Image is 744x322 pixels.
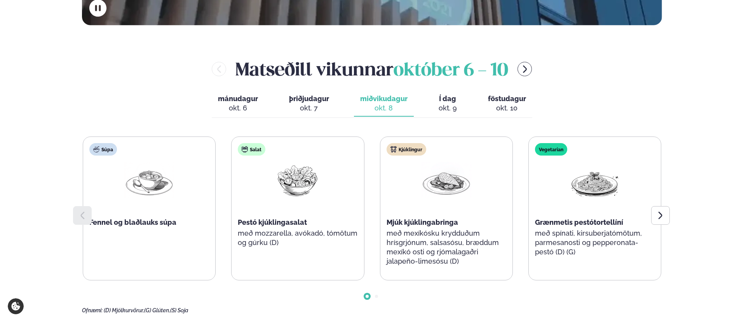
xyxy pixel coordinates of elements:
[360,94,408,103] span: miðvikudagur
[422,162,471,198] img: Chicken-breast.png
[387,143,426,156] div: Kjúklingur
[354,91,414,117] button: miðvikudagur okt. 8
[89,218,176,226] span: Fennel og blaðlauks súpa
[488,94,526,103] span: föstudagur
[535,229,655,257] p: með spínati, kirsuberjatómötum, parmesanosti og pepperonata-pestó (D) (G)
[89,143,117,156] div: Súpa
[488,103,526,113] div: okt. 10
[93,146,99,152] img: soup.svg
[360,103,408,113] div: okt. 8
[394,62,508,79] span: október 6 - 10
[238,143,265,156] div: Salat
[375,295,378,298] span: Go to slide 2
[218,103,258,113] div: okt. 6
[366,295,369,298] span: Go to slide 1
[535,218,623,226] span: Grænmetis pestótortellíní
[238,229,357,247] p: með mozzarella, avókadó, tómötum og gúrku (D)
[242,146,248,152] img: salad.svg
[439,94,457,103] span: Í dag
[144,307,170,313] span: (G) Glúten,
[212,62,226,76] button: menu-btn-left
[235,56,508,82] h2: Matseðill vikunnar
[390,146,397,152] img: chicken.svg
[387,229,506,266] p: með mexíkósku krydduðum hrísgrjónum, salsasósu, bræddum mexíkó osti og rjómalagaðri jalapeño-lime...
[283,91,335,117] button: þriðjudagur okt. 7
[432,91,463,117] button: Í dag okt. 9
[238,218,307,226] span: Pestó kjúklingasalat
[570,162,620,198] img: Spagetti.png
[8,298,24,314] a: Cookie settings
[482,91,532,117] button: föstudagur okt. 10
[387,218,458,226] span: Mjúk kjúklingabringa
[212,91,264,117] button: mánudagur okt. 6
[517,62,532,76] button: menu-btn-right
[218,94,258,103] span: mánudagur
[104,307,144,313] span: (D) Mjólkurvörur,
[273,162,322,198] img: Salad.png
[535,143,567,156] div: Vegetarian
[289,94,329,103] span: þriðjudagur
[439,103,457,113] div: okt. 9
[82,307,103,313] span: Ofnæmi:
[124,162,174,198] img: Soup.png
[170,307,188,313] span: (S) Soja
[289,103,329,113] div: okt. 7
